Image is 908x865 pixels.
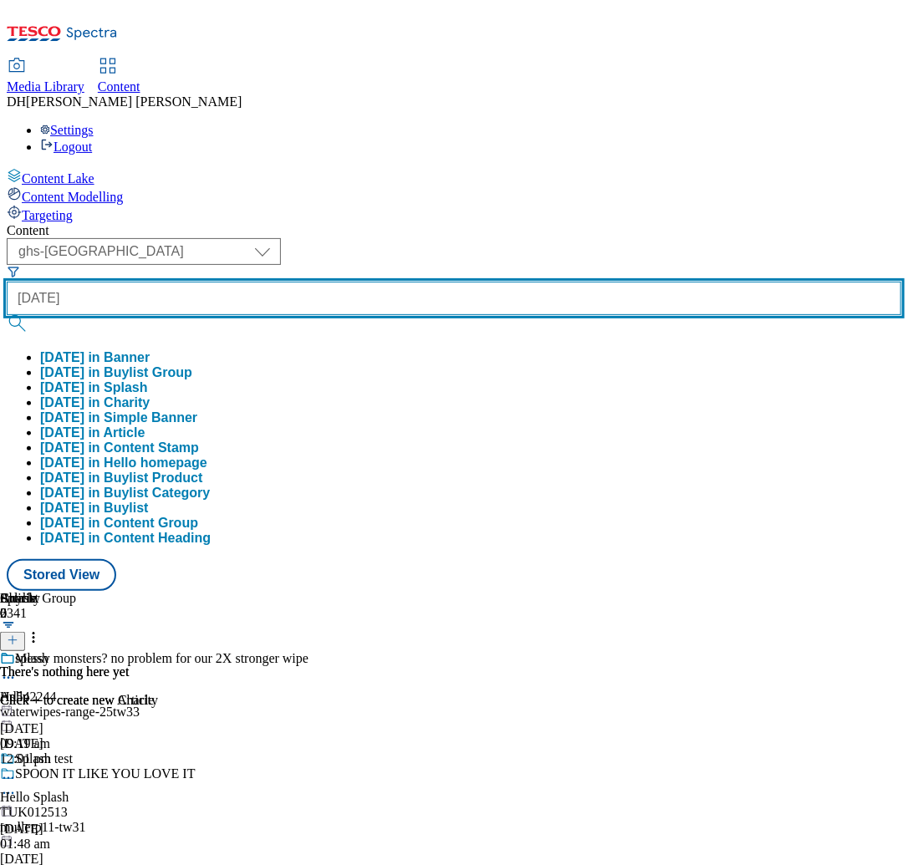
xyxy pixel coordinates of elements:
[40,486,210,501] button: [DATE] in Buylist Category
[26,94,242,109] span: [PERSON_NAME] [PERSON_NAME]
[15,751,73,766] div: Splash test
[40,455,207,471] button: [DATE] in Hello homepage
[40,516,198,531] button: [DATE] in Content Group
[40,440,199,455] button: [DATE] in Content Stamp
[98,79,140,94] span: Content
[15,651,48,666] div: splash
[7,79,84,94] span: Media Library
[7,186,901,205] a: Content Modelling
[40,425,145,440] button: [DATE] in Article
[40,380,148,395] button: [DATE] in Splash
[40,410,197,425] button: [DATE] in Simple Banner
[40,140,92,154] a: Logout
[7,168,901,186] a: Content Lake
[104,455,207,470] span: Hello homepage
[40,531,211,546] button: [DATE] in Content Heading
[7,282,901,315] input: Search
[40,455,207,471] div: [DATE] in
[15,766,196,781] div: SPOON IT LIKE YOU LOVE IT
[22,171,94,186] span: Content Lake
[7,559,116,591] button: Stored View
[40,501,148,516] button: [DATE] in Buylist
[40,395,150,410] button: [DATE] in Charity
[40,365,192,380] button: [DATE] in Buylist Group
[40,471,202,486] button: [DATE] in Buylist Product
[40,350,150,365] button: [DATE] in Banner
[104,440,199,455] span: Content Stamp
[15,651,309,666] div: Messy monsters? no problem for our 2X stronger wipe
[7,205,901,223] a: Targeting
[7,59,84,94] a: Media Library
[22,190,123,204] span: Content Modelling
[7,94,26,109] span: DH
[104,365,192,379] span: Buylist Group
[7,223,901,238] div: Content
[40,365,192,380] div: [DATE] in
[7,265,20,278] svg: Search Filters
[40,123,94,137] a: Settings
[22,208,73,222] span: Targeting
[98,59,140,94] a: Content
[40,440,199,455] div: [DATE] in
